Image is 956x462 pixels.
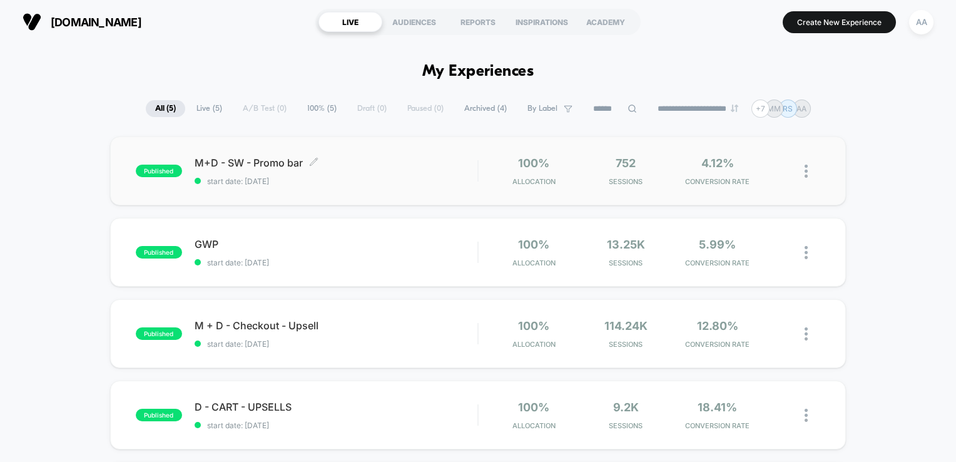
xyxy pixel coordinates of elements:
[583,259,669,267] span: Sessions
[518,319,549,332] span: 100%
[136,165,182,177] span: published
[195,157,478,169] span: M+D - SW - Promo bar
[136,327,182,340] span: published
[455,100,516,117] span: Archived ( 4 )
[527,104,557,113] span: By Label
[512,177,556,186] span: Allocation
[697,319,738,332] span: 12.80%
[767,104,781,113] p: MM
[731,105,738,112] img: end
[805,246,808,259] img: close
[701,157,734,170] span: 4.12%
[574,12,638,32] div: ACADEMY
[382,12,446,32] div: AUDIENCES
[195,339,478,349] span: start date: [DATE]
[783,11,896,33] button: Create New Experience
[674,177,760,186] span: CONVERSION RATE
[446,12,510,32] div: REPORTS
[905,9,937,35] button: AA
[674,340,760,349] span: CONVERSION RATE
[583,177,669,186] span: Sessions
[796,104,806,113] p: AA
[805,165,808,178] img: close
[195,319,478,332] span: M + D - Checkout - Upsell
[422,63,534,81] h1: My Experiences
[604,319,648,332] span: 114.24k
[510,12,574,32] div: INSPIRATIONS
[518,157,549,170] span: 100%
[512,421,556,430] span: Allocation
[23,13,41,31] img: Visually logo
[805,327,808,341] img: close
[583,340,669,349] span: Sessions
[187,100,231,117] span: Live ( 5 )
[613,401,639,414] span: 9.2k
[318,12,382,32] div: LIVE
[518,238,549,251] span: 100%
[195,401,478,413] span: D - CART - UPSELLS
[19,12,145,32] button: [DOMAIN_NAME]
[51,16,141,29] span: [DOMAIN_NAME]
[136,246,182,259] span: published
[909,10,933,34] div: AA
[698,401,737,414] span: 18.41%
[195,258,478,267] span: start date: [DATE]
[195,177,478,186] span: start date: [DATE]
[583,421,669,430] span: Sessions
[783,104,793,113] p: RS
[136,409,182,421] span: published
[146,100,185,117] span: All ( 5 )
[195,238,478,250] span: GWP
[674,259,760,267] span: CONVERSION RATE
[699,238,736,251] span: 5.99%
[751,100,770,118] div: + 7
[607,238,645,251] span: 13.25k
[518,401,549,414] span: 100%
[512,340,556,349] span: Allocation
[805,409,808,422] img: close
[616,157,636,170] span: 752
[512,259,556,267] span: Allocation
[298,100,346,117] span: 100% ( 5 )
[674,421,760,430] span: CONVERSION RATE
[195,421,478,430] span: start date: [DATE]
